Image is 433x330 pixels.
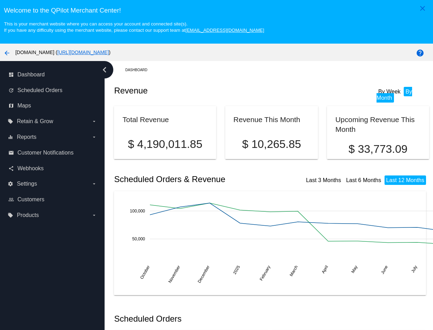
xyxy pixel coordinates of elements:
a: email Customer Notifications [8,147,97,158]
a: Last 3 Months [306,177,341,183]
p: $ 4,190,011.85 [122,138,207,151]
text: December [197,265,211,284]
li: By Month [377,87,412,103]
mat-icon: help [416,49,424,57]
text: July [410,265,418,273]
span: Dashboard [17,72,45,78]
span: Customer Notifications [17,150,74,156]
span: Settings [17,181,37,187]
a: [EMAIL_ADDRESS][DOMAIN_NAME] [185,28,264,33]
text: 50,000 [132,237,145,241]
a: people_outline Customers [8,194,97,205]
i: settings [8,181,13,187]
a: Last 6 Months [346,177,381,183]
mat-icon: close [418,4,427,13]
i: arrow_drop_down [91,212,97,218]
i: local_offer [8,212,13,218]
text: November [167,265,181,284]
text: April [321,265,329,275]
h2: Revenue This Month [234,115,301,123]
span: Webhooks [17,165,44,172]
p: $ 33,773.09 [335,143,420,156]
i: arrow_drop_down [91,181,97,187]
li: By Week [377,87,402,96]
text: October [139,265,151,280]
span: Customers [17,196,44,203]
i: arrow_drop_down [91,134,97,140]
span: Retain & Grow [17,118,53,125]
span: Products [17,212,39,218]
h2: Revenue [114,86,272,96]
span: Maps [17,103,31,109]
mat-icon: arrow_back [3,49,11,57]
text: May [350,265,358,274]
a: [URL][DOMAIN_NAME] [57,50,109,55]
a: dashboard Dashboard [8,69,97,80]
a: share Webhooks [8,163,97,174]
i: update [8,88,14,93]
i: equalizer [8,134,13,140]
i: share [8,166,14,171]
text: 100,000 [130,209,145,213]
a: map Maps [8,100,97,111]
span: Reports [17,134,36,140]
h2: Scheduled Orders [114,314,272,324]
text: February [259,265,271,282]
i: local_offer [8,119,13,124]
i: map [8,103,14,108]
a: Last 12 Months [386,177,424,183]
span: [DOMAIN_NAME] ( ) [15,50,111,55]
a: Dashboard [125,65,153,75]
h2: Scheduled Orders & Revenue [114,174,272,184]
span: Scheduled Orders [17,87,62,93]
text: 2025 [232,264,241,275]
h2: Total Revenue [122,115,169,123]
p: $ 10,265.85 [234,138,310,151]
i: dashboard [8,72,14,77]
h3: Welcome to the QPilot Merchant Center! [4,7,429,14]
h2: Upcoming Revenue This Month [335,115,415,133]
i: arrow_drop_down [91,119,97,124]
small: This is your merchant website where you can access your account and connected site(s). If you hav... [4,21,264,33]
i: chevron_left [99,64,110,75]
i: people_outline [8,197,14,202]
text: March [289,265,299,277]
text: June [380,264,389,275]
i: email [8,150,14,156]
a: update Scheduled Orders [8,85,97,96]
